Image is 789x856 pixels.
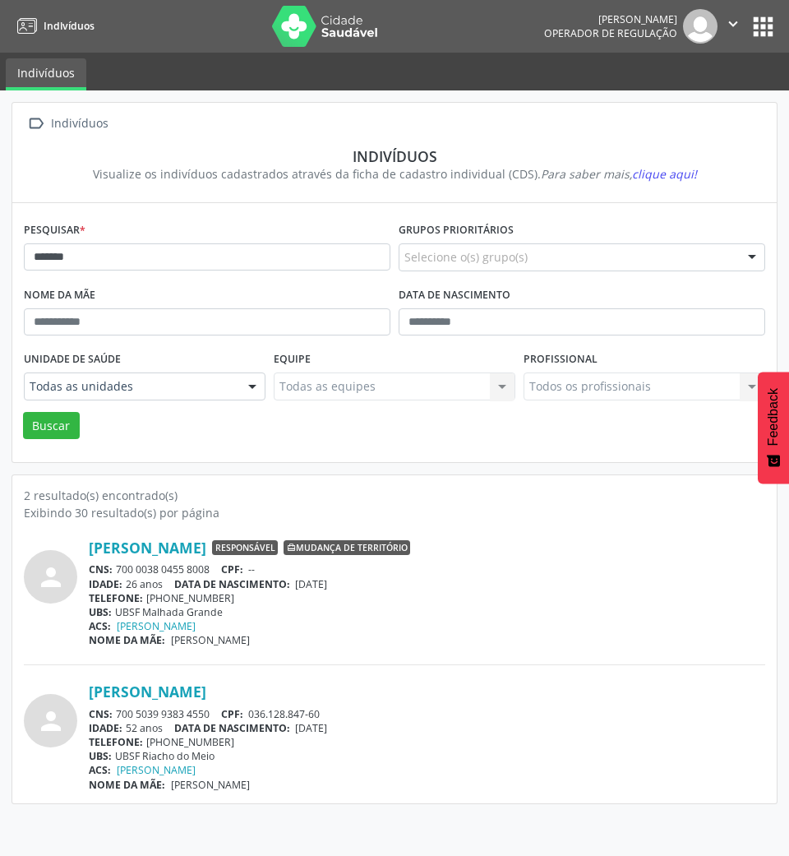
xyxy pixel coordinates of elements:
[23,412,80,440] button: Buscar
[89,721,122,735] span: IDADE:
[24,504,765,521] div: Exibindo 30 resultado(s) por página
[6,58,86,90] a: Indivíduos
[89,577,122,591] span: IDADE:
[89,682,206,701] a: [PERSON_NAME]
[717,9,749,44] button: 
[171,633,250,647] span: [PERSON_NAME]
[12,12,95,39] a: Indivíduos
[766,388,781,446] span: Feedback
[295,721,327,735] span: [DATE]
[89,591,143,605] span: TELEFONE:
[399,218,514,243] label: Grupos prioritários
[24,347,121,372] label: Unidade de saúde
[221,562,243,576] span: CPF:
[544,26,677,40] span: Operador de regulação
[544,12,677,26] div: [PERSON_NAME]
[36,706,66,736] i: person
[404,248,528,266] span: Selecione o(s) grupo(s)
[295,577,327,591] span: [DATE]
[284,540,410,555] span: Mudança de território
[89,721,765,735] div: 52 anos
[24,487,765,504] div: 2 resultado(s) encontrado(s)
[24,112,111,136] a:  Indivíduos
[35,165,754,183] div: Visualize os indivíduos cadastrados através da ficha de cadastro individual (CDS).
[89,562,765,576] div: 700 0038 0455 8008
[89,707,765,721] div: 700 5039 9383 4550
[89,763,111,777] span: ACS:
[89,562,113,576] span: CNS:
[758,372,789,484] button: Feedback - Mostrar pesquisa
[248,707,320,721] span: 036.128.847-60
[36,562,66,592] i: person
[89,735,765,749] div: [PHONE_NUMBER]
[48,112,111,136] div: Indivíduos
[724,15,742,33] i: 
[44,19,95,33] span: Indivíduos
[274,347,311,372] label: Equipe
[89,707,113,721] span: CNS:
[89,591,765,605] div: [PHONE_NUMBER]
[174,577,290,591] span: DATA DE NASCIMENTO:
[399,283,510,308] label: Data de nascimento
[683,9,717,44] img: img
[171,778,250,792] span: [PERSON_NAME]
[541,166,697,182] i: Para saber mais,
[89,749,765,763] div: UBSF Riacho do Meio
[35,147,754,165] div: Indivíduos
[248,562,255,576] span: --
[749,12,777,41] button: apps
[212,540,278,555] span: Responsável
[221,707,243,721] span: CPF:
[24,283,95,308] label: Nome da mãe
[117,619,196,633] a: [PERSON_NAME]
[89,539,206,557] a: [PERSON_NAME]
[89,605,765,619] div: UBSF Malhada Grande
[89,633,165,647] span: NOME DA MÃE:
[89,605,112,619] span: UBS:
[524,347,598,372] label: Profissional
[632,166,697,182] span: clique aqui!
[89,619,111,633] span: ACS:
[89,778,165,792] span: NOME DA MÃE:
[24,218,85,243] label: Pesquisar
[174,721,290,735] span: DATA DE NASCIMENTO:
[89,749,112,763] span: UBS:
[89,735,143,749] span: TELEFONE:
[24,112,48,136] i: 
[117,763,196,777] a: [PERSON_NAME]
[30,378,232,395] span: Todas as unidades
[89,577,765,591] div: 26 anos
